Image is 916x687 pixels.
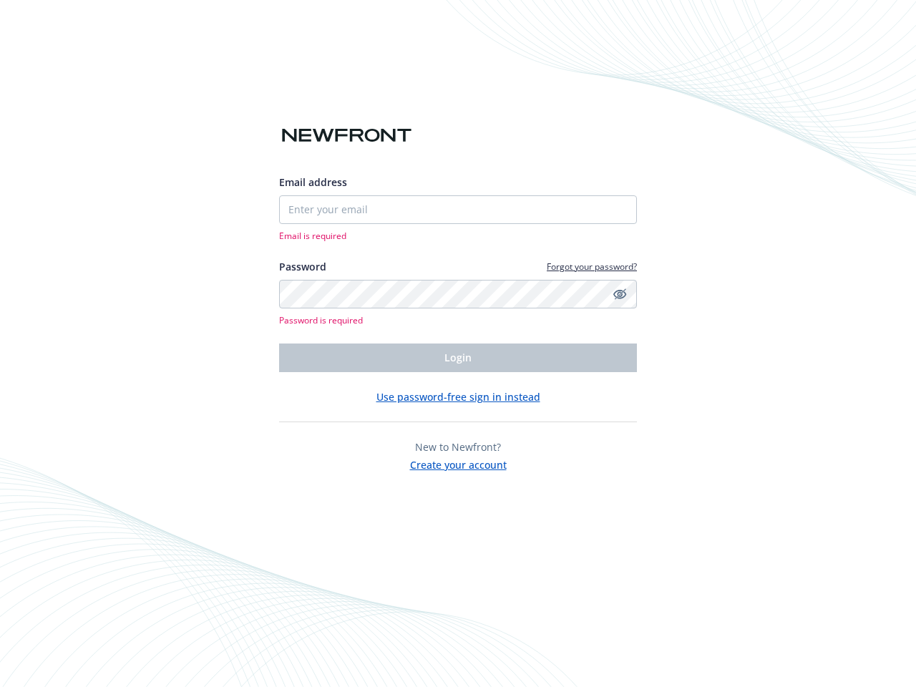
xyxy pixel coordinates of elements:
span: Login [444,351,472,364]
span: New to Newfront? [415,440,501,454]
input: Enter your password [279,280,637,308]
label: Password [279,259,326,274]
span: Email is required [279,230,637,242]
img: Newfront logo [279,123,414,148]
button: Create your account [410,454,507,472]
button: Login [279,343,637,372]
a: Forgot your password? [547,260,637,273]
span: Password is required [279,314,637,326]
span: Email address [279,175,347,189]
input: Enter your email [279,195,637,224]
a: Hide password [611,286,628,303]
button: Use password-free sign in instead [376,389,540,404]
